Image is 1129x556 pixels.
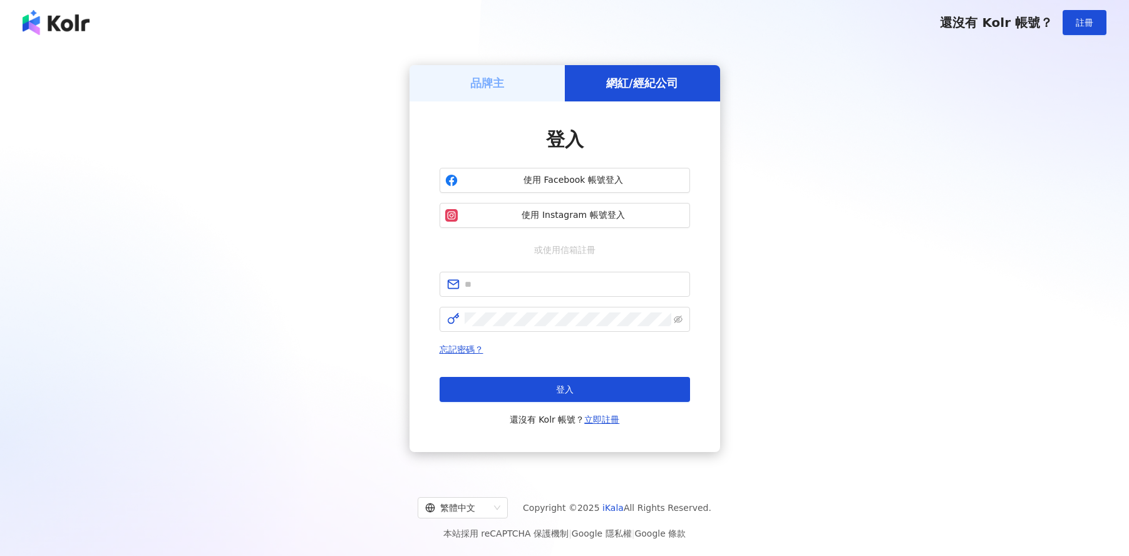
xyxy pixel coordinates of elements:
[569,528,572,538] span: |
[440,344,483,354] a: 忘記密碼？
[440,377,690,402] button: 登入
[634,528,686,538] a: Google 條款
[546,128,584,150] span: 登入
[556,384,574,394] span: 登入
[510,412,620,427] span: 還沒有 Kolr 帳號？
[1063,10,1106,35] button: 註冊
[584,414,619,425] a: 立即註冊
[463,174,684,187] span: 使用 Facebook 帳號登入
[674,315,683,324] span: eye-invisible
[632,528,635,538] span: |
[440,203,690,228] button: 使用 Instagram 帳號登入
[470,75,504,91] h5: 品牌主
[602,503,624,513] a: iKala
[23,10,90,35] img: logo
[606,75,678,91] h5: 網紅/經紀公司
[572,528,632,538] a: Google 隱私權
[1076,18,1093,28] span: 註冊
[940,15,1053,30] span: 還沒有 Kolr 帳號？
[463,209,684,222] span: 使用 Instagram 帳號登入
[443,526,686,541] span: 本站採用 reCAPTCHA 保護機制
[425,498,489,518] div: 繁體中文
[523,500,711,515] span: Copyright © 2025 All Rights Reserved.
[525,243,604,257] span: 或使用信箱註冊
[440,168,690,193] button: 使用 Facebook 帳號登入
